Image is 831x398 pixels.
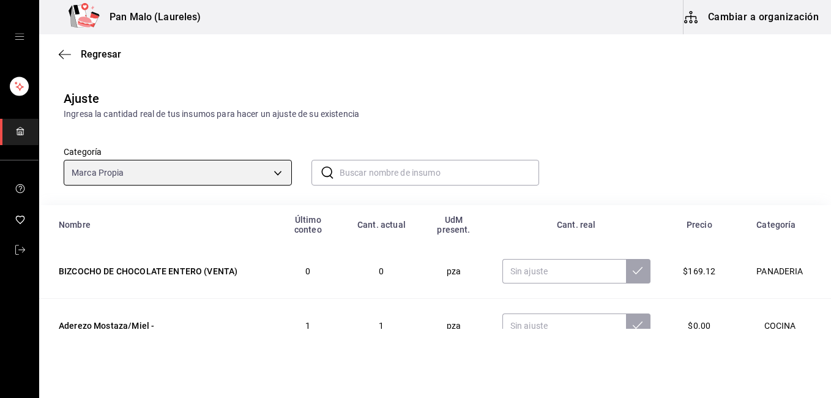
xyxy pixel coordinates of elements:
[427,215,480,235] div: UdM present.
[59,48,121,60] button: Regresar
[64,148,292,156] label: Categoría
[59,220,266,230] div: Nombre
[502,259,626,283] input: Sin ajuste
[495,220,658,230] div: Cant. real
[673,220,726,230] div: Precio
[379,266,384,276] span: 0
[64,108,807,121] div: Ingresa la cantidad real de tus insumos para hacer un ajuste de su existencia
[15,32,24,42] button: open drawer
[340,160,540,185] input: Buscar nombre de insumo
[39,244,273,299] td: BIZCOCHO DE CHOCOLATE ENTERO (VENTA)
[280,215,336,235] div: Último conteo
[379,321,384,331] span: 1
[305,266,310,276] span: 0
[502,314,626,338] input: Sin ajuste
[420,299,488,353] td: pza
[39,299,273,353] td: Aderezo Mostaza/Miel -
[72,167,124,179] span: Marca Propia
[420,244,488,299] td: pza
[683,266,715,276] span: $169.12
[351,220,413,230] div: Cant. actual
[81,48,121,60] span: Regresar
[734,299,831,353] td: COCINA
[741,220,811,230] div: Categoría
[100,10,201,24] h3: Pan Malo (Laureles)
[64,89,99,108] div: Ajuste
[305,321,310,331] span: 1
[688,321,710,331] span: $0.00
[734,244,831,299] td: PANADERIA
